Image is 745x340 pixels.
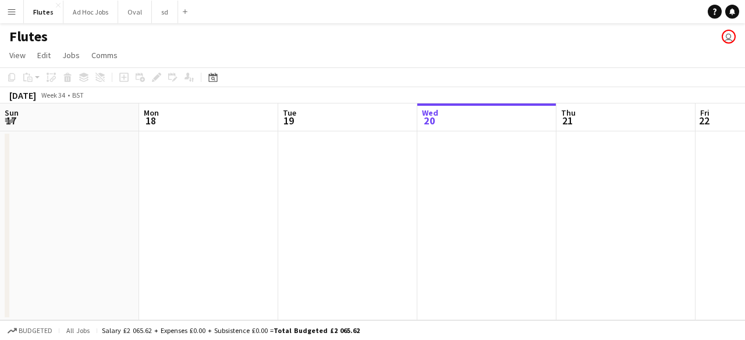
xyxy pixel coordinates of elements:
[561,108,576,118] span: Thu
[559,114,576,127] span: 21
[58,48,84,63] a: Jobs
[64,326,92,335] span: All jobs
[87,48,122,63] a: Comms
[5,48,30,63] a: View
[152,1,178,23] button: sd
[422,108,438,118] span: Wed
[5,108,19,118] span: Sun
[9,90,36,101] div: [DATE]
[6,324,54,337] button: Budgeted
[37,50,51,60] span: Edit
[722,30,736,44] app-user-avatar: Janani Yogarajah
[102,326,360,335] div: Salary £2 065.62 + Expenses £0.00 + Subsistence £0.00 =
[142,114,159,127] span: 18
[281,114,296,127] span: 19
[62,50,80,60] span: Jobs
[19,327,52,335] span: Budgeted
[144,108,159,118] span: Mon
[24,1,63,23] button: Flutes
[38,91,68,99] span: Week 34
[9,28,48,45] h1: Flutes
[3,114,19,127] span: 17
[420,114,438,127] span: 20
[700,108,709,118] span: Fri
[274,326,360,335] span: Total Budgeted £2 065.62
[33,48,55,63] a: Edit
[9,50,26,60] span: View
[63,1,118,23] button: Ad Hoc Jobs
[118,1,152,23] button: Oval
[283,108,296,118] span: Tue
[72,91,84,99] div: BST
[698,114,709,127] span: 22
[91,50,118,60] span: Comms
